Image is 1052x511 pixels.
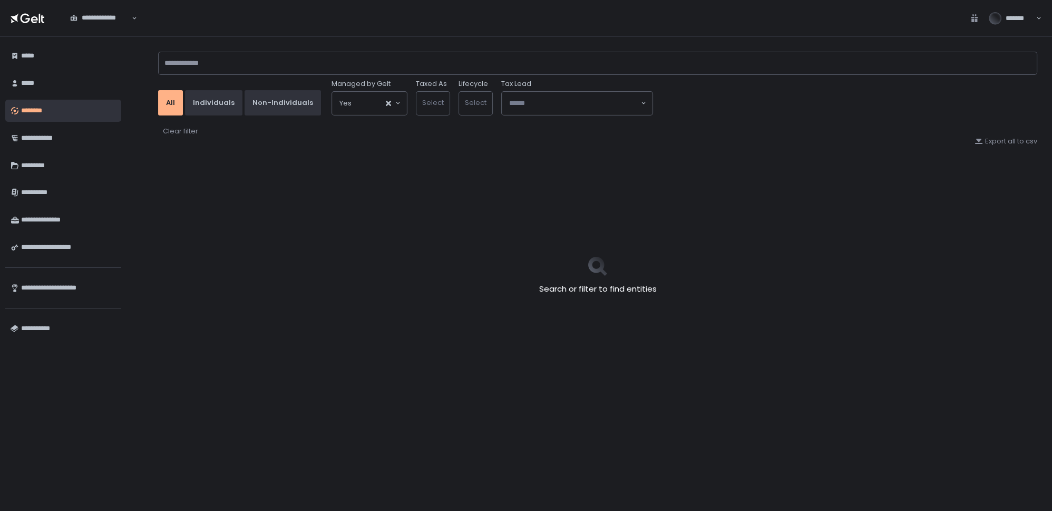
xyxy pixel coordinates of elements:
[339,98,352,109] span: Yes
[386,101,391,106] button: Clear Selected
[70,23,131,33] input: Search for option
[501,79,531,89] span: Tax Lead
[332,79,391,89] span: Managed by Gelt
[163,127,198,136] div: Clear filter
[352,98,385,109] input: Search for option
[502,92,652,115] div: Search for option
[63,7,137,29] div: Search for option
[459,79,488,89] label: Lifecycle
[158,90,183,115] button: All
[509,98,640,109] input: Search for option
[166,98,175,108] div: All
[332,92,407,115] div: Search for option
[185,90,242,115] button: Individuals
[539,283,657,295] h2: Search or filter to find entities
[252,98,313,108] div: Non-Individuals
[193,98,235,108] div: Individuals
[416,79,447,89] label: Taxed As
[465,98,486,108] span: Select
[245,90,321,115] button: Non-Individuals
[422,98,444,108] span: Select
[975,137,1037,146] button: Export all to csv
[162,126,199,137] button: Clear filter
